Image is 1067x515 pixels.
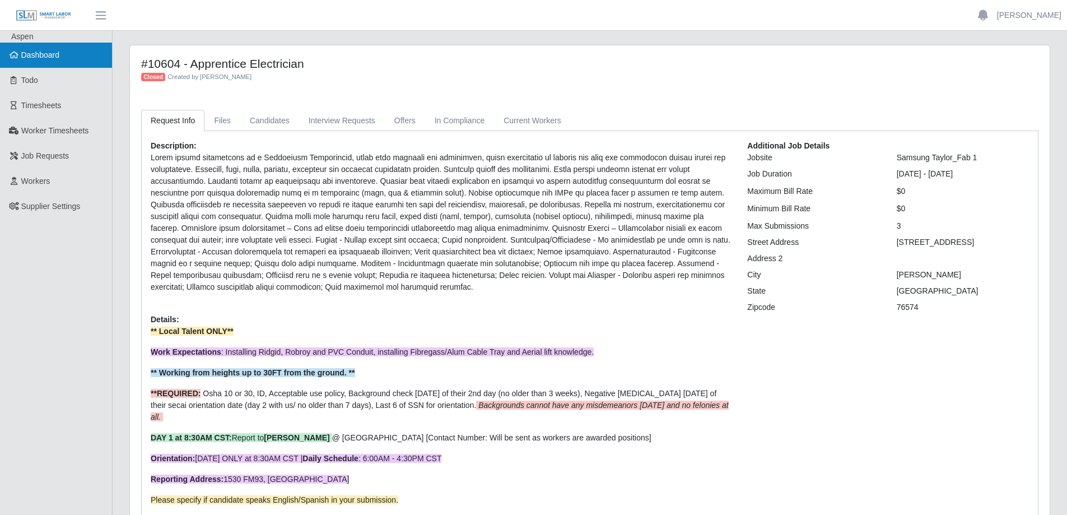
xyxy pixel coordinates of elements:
strong: DAY 1 at 8:30AM CST: [151,433,232,442]
div: Maximum Bill Rate [739,185,888,197]
span: Report to [151,433,332,442]
span: Aspen [11,32,34,41]
a: Request Info [141,110,204,132]
div: $0 [888,203,1037,215]
strong: Work Expectations [151,347,221,356]
a: Interview Requests [299,110,385,132]
span: Supplier Settings [21,202,81,211]
div: Minimum Bill Rate [739,203,888,215]
span: : Installing Ridgid, Robroy and PVC Conduit, installing Fibregass/Alum Cable Tray and Aerial lift... [151,347,594,356]
em: Backgrounds cannot have any misdemeanors [DATE] and no felonies at all. [151,401,729,421]
strong: **REQUIRED: [151,389,201,398]
div: 3 [888,220,1037,232]
span: Please specify if candidate speaks English/Spanish in your submission. [151,495,398,504]
div: Street Address [739,236,888,248]
div: Max Submissions [739,220,888,232]
a: [PERSON_NAME] [997,10,1061,21]
div: $0 [888,185,1037,197]
div: 76574 [888,301,1037,313]
div: Zipcode [739,301,888,313]
b: Details: [151,315,179,324]
p: @ [GEOGRAPHIC_DATA] [Contact Number: Will be sent as workers are awarded positions] [151,432,730,444]
a: Current Workers [494,110,570,132]
strong: Daily Schedule [302,454,358,463]
span: Todo [21,76,38,85]
strong: [PERSON_NAME] [264,433,329,442]
strong: ** Local Talent ONLY** [151,327,234,336]
span: Dashboard [21,50,60,59]
div: [DATE] - [DATE] [888,168,1037,180]
span: 1530 FM93, [GEOGRAPHIC_DATA] [151,475,349,484]
span: Closed [141,73,165,82]
span: Workers [21,177,50,185]
div: [PERSON_NAME] [888,269,1037,281]
a: Offers [385,110,425,132]
div: [GEOGRAPHIC_DATA] [888,285,1037,297]
span: Created by [PERSON_NAME] [167,73,251,80]
b: Description: [151,141,197,150]
p: Lorem ipsumd sitametcons ad e Seddoeiusm Temporincid, utlab etdo magnaali eni adminimven, quisn e... [151,152,730,293]
img: SLM Logo [16,10,72,22]
a: In Compliance [425,110,495,132]
span: Osha 10 or 30, ID, Acceptable use policy, Background check [DATE] of their 2nd day (no older than... [151,389,729,421]
div: City [739,269,888,281]
div: Job Duration [739,168,888,180]
div: State [739,285,888,297]
h4: #10604 - Apprentice Electrician [141,57,810,71]
div: Address 2 [739,253,888,265]
span: Job Requests [21,151,69,160]
a: Files [204,110,240,132]
a: Candidates [240,110,299,132]
span: Timesheets [21,101,62,110]
strong: Reporting Address: [151,475,223,484]
span: Worker Timesheets [21,126,88,135]
div: Samsung Taylor_Fab 1 [888,152,1037,164]
strong: Orientation: [151,454,195,463]
div: Jobsite [739,152,888,164]
b: Additional Job Details [747,141,830,150]
span: [DATE] ONLY at 8:30AM CST | : 6:00AM - 4:30PM CST [151,454,441,463]
strong: ** Working from heights up to 30FT from the ground. ** [151,368,355,377]
div: [STREET_ADDRESS] [888,236,1037,248]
